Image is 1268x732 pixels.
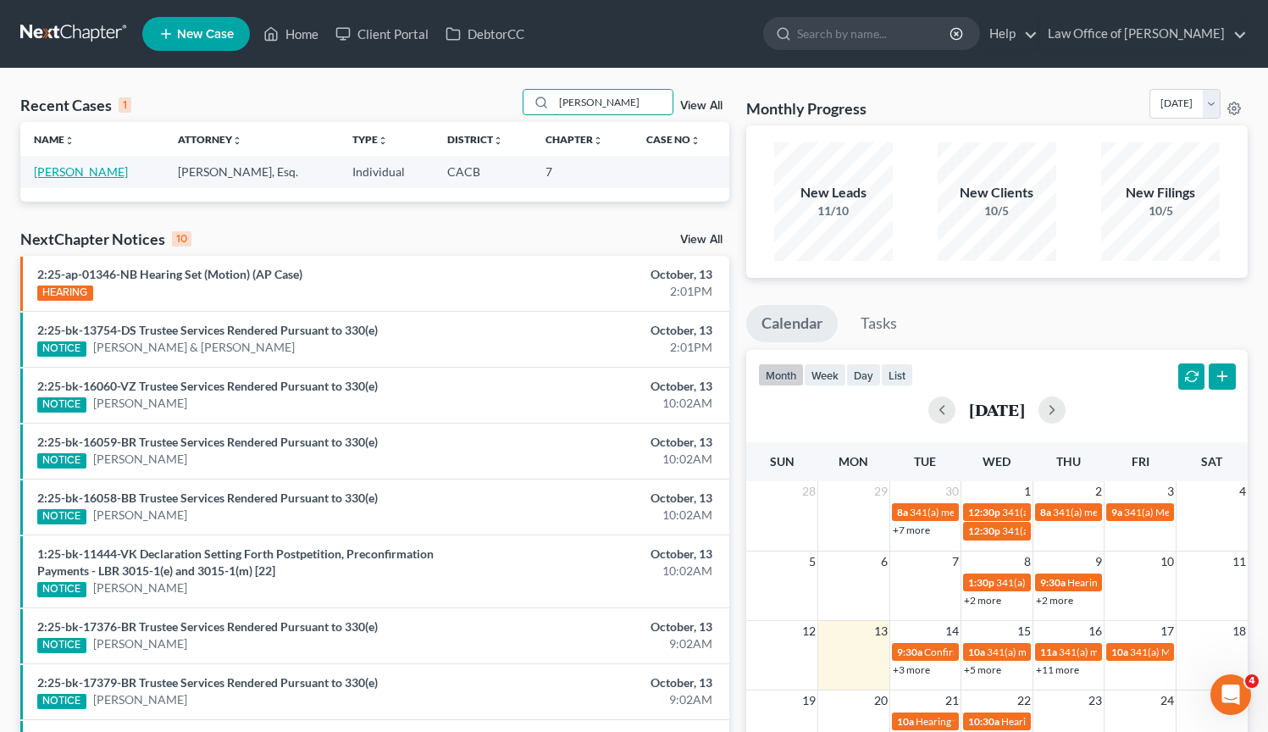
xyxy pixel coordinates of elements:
[1040,576,1066,589] span: 9:30a
[493,136,503,146] i: unfold_more
[1159,552,1176,572] span: 10
[37,694,86,709] div: NOTICE
[950,552,961,572] span: 7
[37,323,378,337] a: 2:25-bk-13754-DS Trustee Services Rendered Pursuant to 330(e)
[434,156,532,187] td: CACB
[1231,552,1248,572] span: 11
[37,491,378,505] a: 2:25-bk-16058-BB Trustee Services Rendered Pursuant to 330(e)
[37,341,86,357] div: NOTICE
[37,582,86,597] div: NOTICE
[797,18,952,49] input: Search by name...
[499,674,712,691] div: October, 13
[1132,454,1149,469] span: Fri
[680,100,723,112] a: View All
[255,19,327,49] a: Home
[872,481,889,502] span: 29
[897,715,914,728] span: 10a
[1001,715,1133,728] span: Hearing for [PERSON_NAME]
[93,635,187,652] a: [PERSON_NAME]
[37,546,434,578] a: 1:25-bk-11444-VK Declaration Setting Forth Postpetition, Preconfirmation Payments - LBR 3015-1(e)...
[968,715,999,728] span: 10:30a
[1053,506,1135,518] span: 341(a) meeting for
[839,454,868,469] span: Mon
[969,401,1025,419] h2: [DATE]
[1002,506,1166,518] span: 341(a) Meeting for [PERSON_NAME]
[1059,646,1222,658] span: 341(a) meeting for [PERSON_NAME]
[37,638,86,653] div: NOTICE
[774,202,893,219] div: 11/10
[1022,481,1033,502] span: 1
[646,133,700,146] a: Case Nounfold_more
[20,95,131,115] div: Recent Cases
[34,133,75,146] a: Nameunfold_more
[968,524,1000,537] span: 12:30p
[499,490,712,507] div: October, 13
[1101,202,1220,219] div: 10/5
[93,579,187,596] a: [PERSON_NAME]
[1238,481,1248,502] span: 4
[968,646,985,658] span: 10a
[93,691,187,708] a: [PERSON_NAME]
[37,675,378,690] a: 2:25-bk-17379-BR Trustee Services Rendered Pursuant to 330(e)
[1002,524,1166,537] span: 341(a) Meeting for [PERSON_NAME]
[499,266,712,283] div: October, 13
[897,506,908,518] span: 8a
[1111,646,1128,658] span: 10a
[1016,690,1033,711] span: 22
[1022,552,1033,572] span: 8
[845,305,912,342] a: Tasks
[846,363,881,386] button: day
[499,635,712,652] div: 9:02AM
[746,98,867,119] h3: Monthly Progress
[499,434,712,451] div: October, 13
[1111,506,1122,518] span: 9a
[327,19,437,49] a: Client Portal
[983,454,1011,469] span: Wed
[1036,594,1073,607] a: +2 more
[1166,481,1176,502] span: 3
[232,136,242,146] i: unfold_more
[93,451,187,468] a: [PERSON_NAME]
[1087,621,1104,641] span: 16
[119,97,131,113] div: 1
[881,363,913,386] button: list
[1094,481,1104,502] span: 2
[499,283,712,300] div: 2:01PM
[800,481,817,502] span: 28
[499,339,712,356] div: 2:01PM
[910,506,1073,518] span: 341(a) meeting for [PERSON_NAME]
[807,552,817,572] span: 5
[1016,621,1033,641] span: 15
[37,509,86,524] div: NOTICE
[916,715,1048,728] span: Hearing for [PERSON_NAME]
[352,133,388,146] a: Typeunfold_more
[37,397,86,413] div: NOTICE
[545,133,603,146] a: Chapterunfold_more
[774,183,893,202] div: New Leads
[938,202,1056,219] div: 10/5
[872,621,889,641] span: 13
[690,136,700,146] i: unfold_more
[37,286,93,301] div: HEARING
[499,618,712,635] div: October, 13
[37,267,302,281] a: 2:25-ap-01346-NB Hearing Set (Motion) (AP Case)
[1231,621,1248,641] span: 18
[968,576,994,589] span: 1:30p
[1040,646,1057,658] span: 11a
[987,646,1150,658] span: 341(a) meeting for [PERSON_NAME]
[1245,674,1259,688] span: 4
[499,322,712,339] div: October, 13
[172,231,191,247] div: 10
[37,435,378,449] a: 2:25-bk-16059-BR Trustee Services Rendered Pursuant to 330(e)
[20,229,191,249] div: NextChapter Notices
[1056,454,1081,469] span: Thu
[34,164,128,179] a: [PERSON_NAME]
[1159,621,1176,641] span: 17
[964,663,1001,676] a: +5 more
[964,594,1001,607] a: +2 more
[746,305,838,342] a: Calendar
[554,90,673,114] input: Search by name...
[37,453,86,469] div: NOTICE
[164,156,340,187] td: [PERSON_NAME], Esq.
[339,156,434,187] td: Individual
